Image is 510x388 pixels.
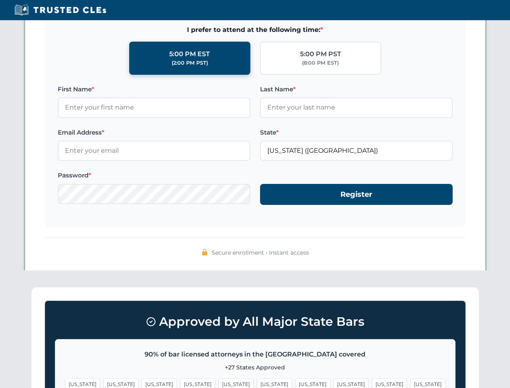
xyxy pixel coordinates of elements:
[201,249,208,255] img: 🔒
[172,59,208,67] div: (2:00 PM PST)
[260,84,453,94] label: Last Name
[260,141,453,161] input: Arizona (AZ)
[260,97,453,118] input: Enter your last name
[212,248,309,257] span: Secure enrollment • Instant access
[169,49,210,59] div: 5:00 PM EST
[58,171,250,180] label: Password
[65,363,445,372] p: +27 States Approved
[55,311,455,333] h3: Approved by All Major State Bars
[58,141,250,161] input: Enter your email
[302,59,339,67] div: (8:00 PM EST)
[260,184,453,205] button: Register
[12,4,109,16] img: Trusted CLEs
[58,84,250,94] label: First Name
[260,128,453,137] label: State
[58,97,250,118] input: Enter your first name
[58,25,453,35] span: I prefer to attend at the following time:
[65,349,445,360] p: 90% of bar licensed attorneys in the [GEOGRAPHIC_DATA] covered
[58,128,250,137] label: Email Address
[300,49,341,59] div: 5:00 PM PST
